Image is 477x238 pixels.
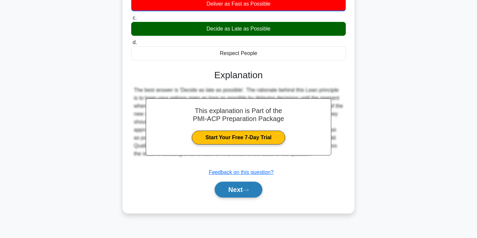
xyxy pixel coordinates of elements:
[192,131,285,145] a: Start Your Free 7-Day Trial
[134,86,343,158] div: The best answer is 'Decide as late as possible'. The rationale behind this Lean principle is to k...
[131,22,346,36] div: Decide as Late as Possible
[135,70,342,81] h3: Explanation
[209,169,274,175] a: Feedback on this question?
[132,15,136,21] span: c.
[132,39,137,45] span: d.
[215,182,262,198] button: Next
[131,46,346,60] div: Respect People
